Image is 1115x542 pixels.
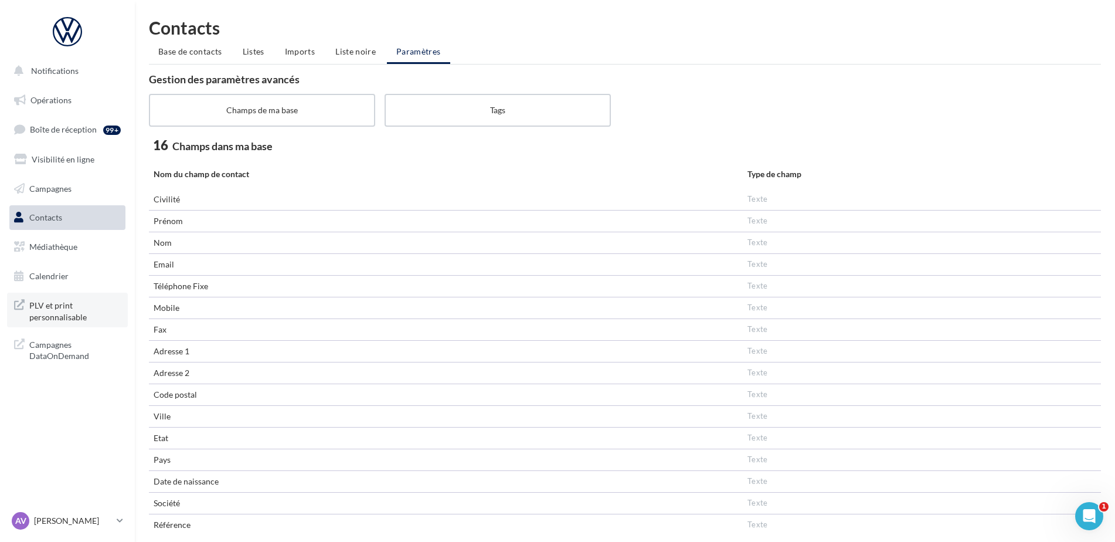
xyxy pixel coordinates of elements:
div: Texte [747,281,1096,292]
div: Gestion des paramètres avancés [149,74,1101,84]
div: Texte [747,303,1096,313]
a: Médiathèque [7,235,128,259]
span: Code postal [154,387,197,402]
a: PLV et print personnalisable [7,293,128,327]
a: Boîte de réception99+ [7,117,128,142]
span: Campagnes DataOnDemand [29,337,121,362]
span: Ville [154,409,171,424]
a: Contacts [7,205,128,230]
div: Texte [747,324,1096,335]
div: Texte [747,259,1096,270]
span: Prénom [154,214,183,228]
a: Campagnes [7,177,128,201]
th: Type de champ [743,164,1101,189]
button: Notifications [7,59,123,83]
span: Campagnes [29,183,72,193]
span: Listes [243,46,264,56]
span: Mobile [154,300,179,315]
div: Texte [747,411,1096,422]
div: Texte [747,433,1096,443]
span: Pays [154,452,171,467]
label: Champs de ma base [149,94,375,127]
span: Visibilité en ligne [32,154,94,164]
div: Texte [747,238,1096,248]
div: Texte [747,498,1096,509]
span: Date de naissance [154,474,219,489]
div: Texte [747,389,1096,400]
span: Notifications [31,66,79,76]
span: Boîte de réception [30,124,97,134]
span: Référence [154,517,191,532]
span: Champs dans ma base [172,140,273,153]
div: Texte [747,368,1096,378]
span: AV [15,515,26,527]
div: 99+ [103,126,121,135]
div: Texte [747,476,1096,487]
p: [PERSON_NAME] [34,515,112,527]
span: Email [154,257,174,272]
div: Texte [747,455,1096,465]
span: Opérations [30,95,72,105]
a: Campagnes DataOnDemand [7,332,128,367]
label: Tags [385,94,611,127]
span: Médiathèque [29,242,77,252]
span: Société [154,496,180,510]
iframe: Intercom live chat [1075,502,1103,530]
h1: Contacts [149,19,1101,36]
span: 16 [153,136,168,154]
span: PLV et print personnalisable [29,297,121,323]
span: Nom [154,235,172,250]
span: Imports [285,46,315,56]
span: 1 [1099,502,1109,511]
span: Adresse 1 [154,344,189,358]
div: Texte [747,216,1096,226]
th: Nom du champ de contact [149,164,743,189]
span: Contacts [29,212,62,222]
a: AV [PERSON_NAME] [9,510,125,532]
div: Texte [747,346,1096,357]
span: Fax [154,322,166,337]
div: Texte [747,194,1096,205]
a: Visibilité en ligne [7,147,128,172]
span: Civilité [154,192,180,206]
span: Base de contacts [158,46,222,56]
span: Calendrier [29,271,69,281]
span: Adresse 2 [154,365,189,380]
span: Liste noire [335,46,376,56]
a: Calendrier [7,264,128,289]
div: Texte [747,520,1096,530]
span: Téléphone Fixe [154,279,208,293]
a: Opérations [7,88,128,113]
span: Etat [154,431,168,445]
